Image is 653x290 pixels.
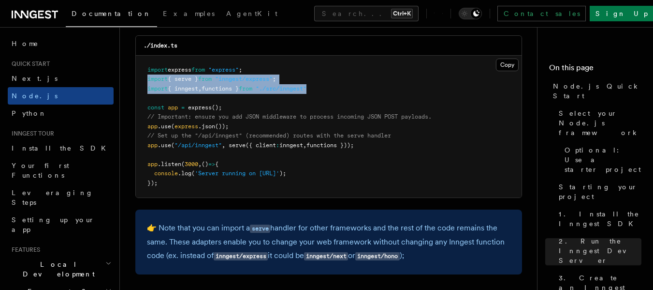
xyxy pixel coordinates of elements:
span: import [147,85,168,92]
a: 1. Install the Inngest SDK [555,205,641,232]
span: app [147,123,158,130]
button: Toggle dark mode [459,8,482,19]
span: 1. Install the Inngest SDK [559,209,641,229]
span: functions } [202,85,239,92]
button: Local Development [8,256,114,283]
span: from [191,66,205,73]
span: AgentKit [226,10,277,17]
span: 'Server running on [URL]' [195,170,279,177]
span: Documentation [72,10,151,17]
h4: On this page [549,62,641,77]
code: inngest/hono [355,252,399,260]
span: inngest [279,142,303,149]
code: inngest/next [304,252,348,260]
code: ./index.ts [144,42,177,49]
code: serve [250,225,270,233]
span: .json [198,123,215,130]
button: Copy [496,59,519,71]
a: Leveraging Steps [8,184,114,211]
span: ( [191,170,195,177]
span: : [276,142,279,149]
a: Install the SDK [8,139,114,157]
kbd: Ctrl+K [391,9,413,18]
span: ); [279,170,286,177]
span: from [198,76,212,82]
span: , [222,142,225,149]
span: , [198,161,202,168]
a: Python [8,105,114,122]
a: Setting up your app [8,211,114,238]
a: AgentKit [220,3,283,26]
span: ( [171,123,174,130]
span: Select your Node.js framework [559,108,641,137]
span: , [303,142,306,149]
span: serve [229,142,246,149]
a: Node.js Quick Start [549,77,641,105]
span: }); [147,180,158,186]
span: console [154,170,178,177]
a: Node.js [8,87,114,105]
span: Examples [163,10,215,17]
a: Examples [157,3,220,26]
span: ( [171,142,174,149]
span: 2. Run the Inngest Dev Server [559,236,641,265]
span: express [168,66,191,73]
a: 2. Run the Inngest Dev Server [555,232,641,269]
span: express [188,104,212,111]
span: import [147,76,168,82]
span: // Set up the "/api/inngest" (recommended) routes with the serve handler [147,132,391,139]
span: Starting your project [559,182,641,201]
span: "express" [208,66,239,73]
span: // Important: ensure you add JSON middleware to process incoming JSON POST payloads. [147,113,432,120]
span: app [147,142,158,149]
span: Your first Functions [12,162,69,179]
a: serve [250,223,270,232]
a: Optional: Use a starter project [561,141,641,178]
span: "inngest/express" [215,76,273,82]
span: functions })); [306,142,354,149]
span: app [147,161,158,168]
p: 👉 Note that you can import a handler for other frameworks and the rest of the code remains the sa... [147,221,510,263]
span: ; [273,76,276,82]
span: ({ client [246,142,276,149]
span: Node.js [12,92,58,100]
span: .use [158,123,171,130]
span: , [198,85,202,92]
span: 3000 [185,161,198,168]
span: Quick start [8,60,50,68]
span: from [239,85,252,92]
span: Node.js Quick Start [553,81,641,101]
span: Python [12,109,47,117]
a: Home [8,35,114,52]
span: express [174,123,198,130]
span: Next.js [12,75,58,82]
span: "/api/inngest" [174,142,222,149]
span: Leveraging Steps [12,189,93,206]
span: Local Development [8,259,105,279]
span: .log [178,170,191,177]
span: const [147,104,164,111]
a: Next.js [8,70,114,87]
span: ; [239,66,242,73]
span: Features [8,246,40,254]
code: inngest/express [214,252,268,260]
a: Documentation [66,3,157,27]
span: (); [212,104,222,111]
span: "./src/inngest" [256,85,306,92]
span: { serve } [168,76,198,82]
a: Your first Functions [8,157,114,184]
span: Optional: Use a starter project [565,145,641,174]
span: app [168,104,178,111]
span: ()); [215,123,229,130]
span: = [181,104,185,111]
span: () [202,161,208,168]
a: Select your Node.js framework [555,105,641,141]
span: Inngest tour [8,130,54,137]
span: Install the SDK [12,144,112,152]
button: Search...Ctrl+K [314,6,419,21]
span: ( [181,161,185,168]
span: { inngest [168,85,198,92]
span: Home [12,39,39,48]
span: import [147,66,168,73]
a: Contact sales [497,6,586,21]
